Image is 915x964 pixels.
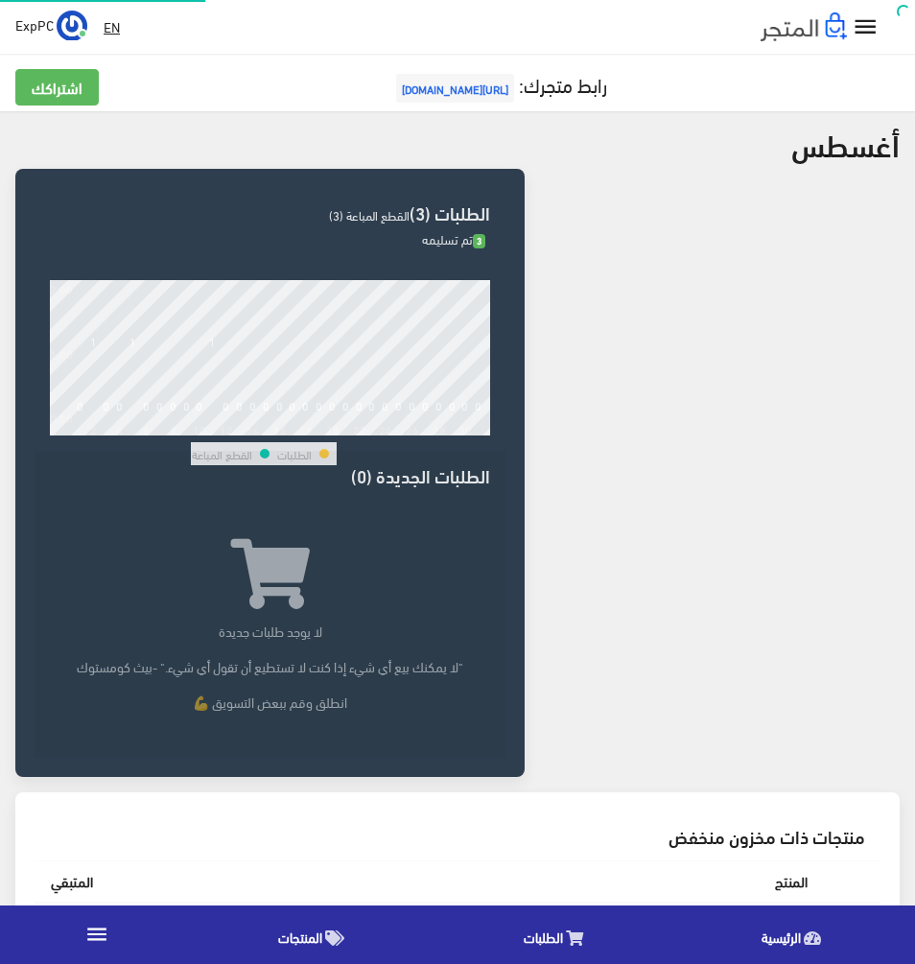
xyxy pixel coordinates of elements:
[326,422,340,435] div: 20
[473,234,485,248] span: 3
[273,422,287,435] div: 16
[391,66,607,102] a: رابط متجرك:[URL][DOMAIN_NAME]
[762,925,801,949] span: الرئيسية
[15,69,99,106] a: اشتراكك
[15,12,54,36] span: ExpPC
[57,11,87,41] img: ...
[458,422,472,435] div: 30
[50,656,490,676] p: "لا يمكنك بيع أي شيء إذا كنت لا تستطيع أن تقول أي شيء." -بيث كومستوك
[791,127,900,160] h2: أغسطس
[96,10,128,44] a: EN
[50,466,490,484] h3: الطلبات الجديدة (0)
[677,910,915,959] a: الرئيسية
[353,422,366,435] div: 22
[50,621,490,641] p: لا يوجد طلبات جديدة
[110,860,823,902] th: المنتج
[90,422,97,435] div: 2
[104,14,120,38] u: EN
[276,442,313,465] td: الطلبات
[50,692,490,712] p: انطلق وقم ببعض التسويق 💪
[379,422,392,435] div: 24
[524,925,563,949] span: الطلبات
[246,422,260,435] div: 14
[143,422,150,435] div: 6
[191,442,253,465] td: القطع المباعة
[329,203,410,226] span: القطع المباعة (3)
[116,422,123,435] div: 4
[439,910,677,959] a: الطلبات
[193,422,206,435] div: 10
[278,925,322,949] span: المنتجات
[406,422,419,435] div: 26
[396,74,514,103] span: [URL][DOMAIN_NAME]
[852,13,880,41] i: 
[84,922,109,947] i: 
[433,422,446,435] div: 28
[422,227,485,250] span: تم تسليمه
[761,12,847,41] img: .
[50,827,865,845] h3: منتجات ذات مخزون منخفض
[50,203,490,222] h3: الطلبات (3)
[35,860,110,902] th: المتبقي
[194,910,438,959] a: المنتجات
[15,10,87,40] a: ... ExpPC
[170,422,176,435] div: 8
[220,422,233,435] div: 12
[299,422,313,435] div: 18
